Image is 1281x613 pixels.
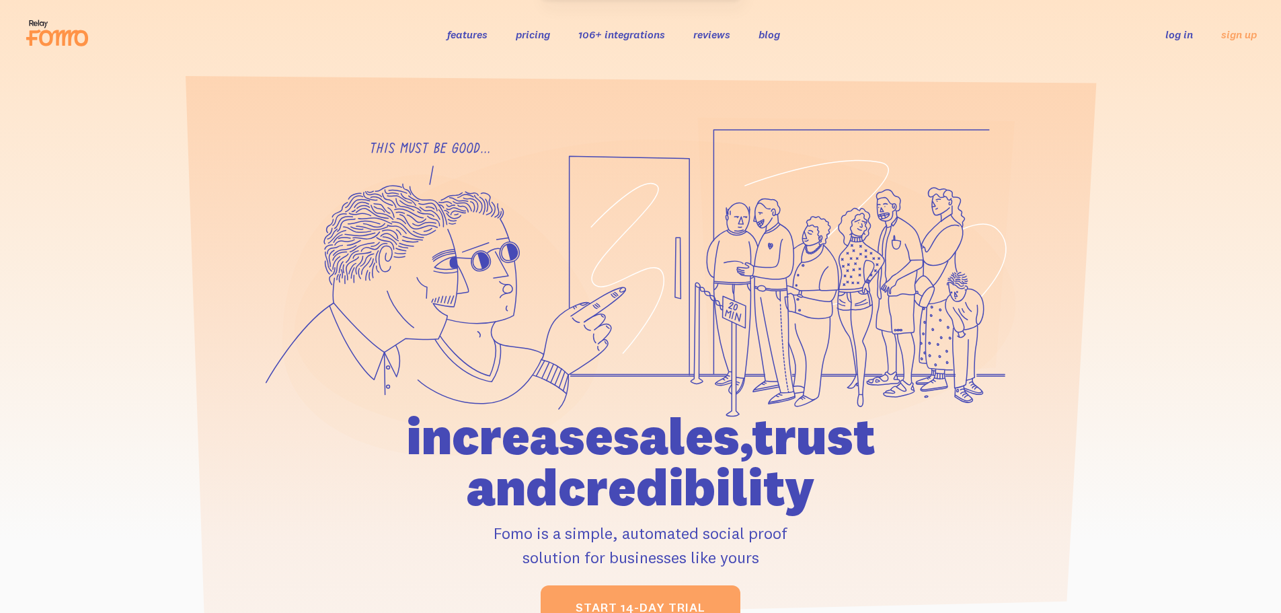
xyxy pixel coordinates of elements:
a: blog [759,28,780,41]
p: Fomo is a simple, automated social proof solution for businesses like yours [329,521,952,569]
a: sign up [1221,28,1257,42]
a: pricing [516,28,550,41]
a: 106+ integrations [578,28,665,41]
a: log in [1165,28,1193,41]
h1: increase sales, trust and credibility [329,410,952,513]
a: reviews [693,28,730,41]
a: features [447,28,488,41]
